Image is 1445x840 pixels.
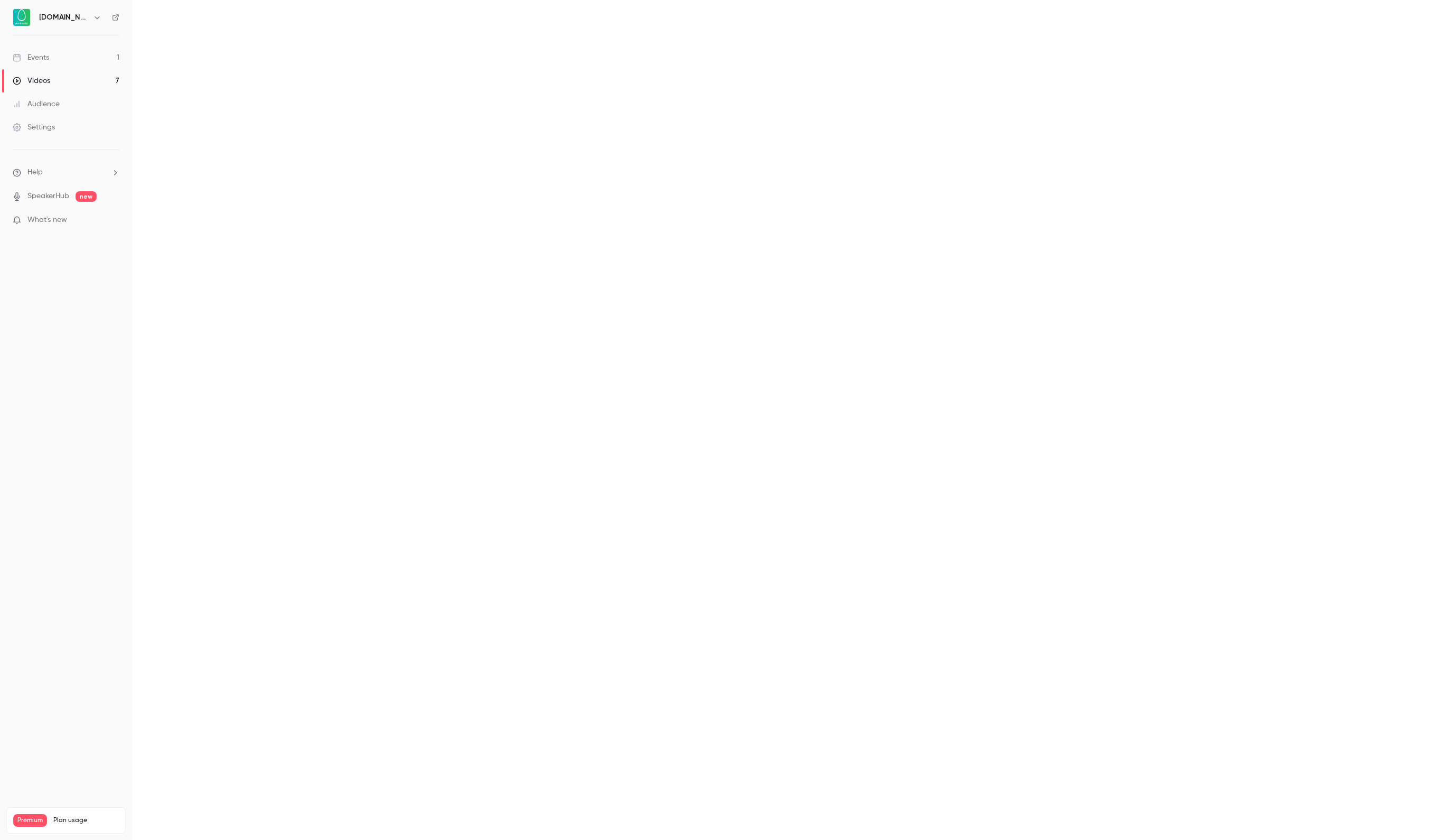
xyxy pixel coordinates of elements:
span: Plan usage [53,816,119,825]
div: Events [13,52,49,63]
h6: [DOMAIN_NAME] [39,12,89,23]
div: Settings [13,122,55,133]
img: Avokaado.io [13,9,30,26]
div: Videos [13,76,50,86]
a: SpeakerHub [27,191,69,202]
span: Help [27,167,43,178]
span: Premium [13,814,47,827]
span: What's new [27,214,67,226]
li: help-dropdown-opener [13,167,119,178]
div: Audience [13,99,60,109]
span: new [76,191,97,202]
